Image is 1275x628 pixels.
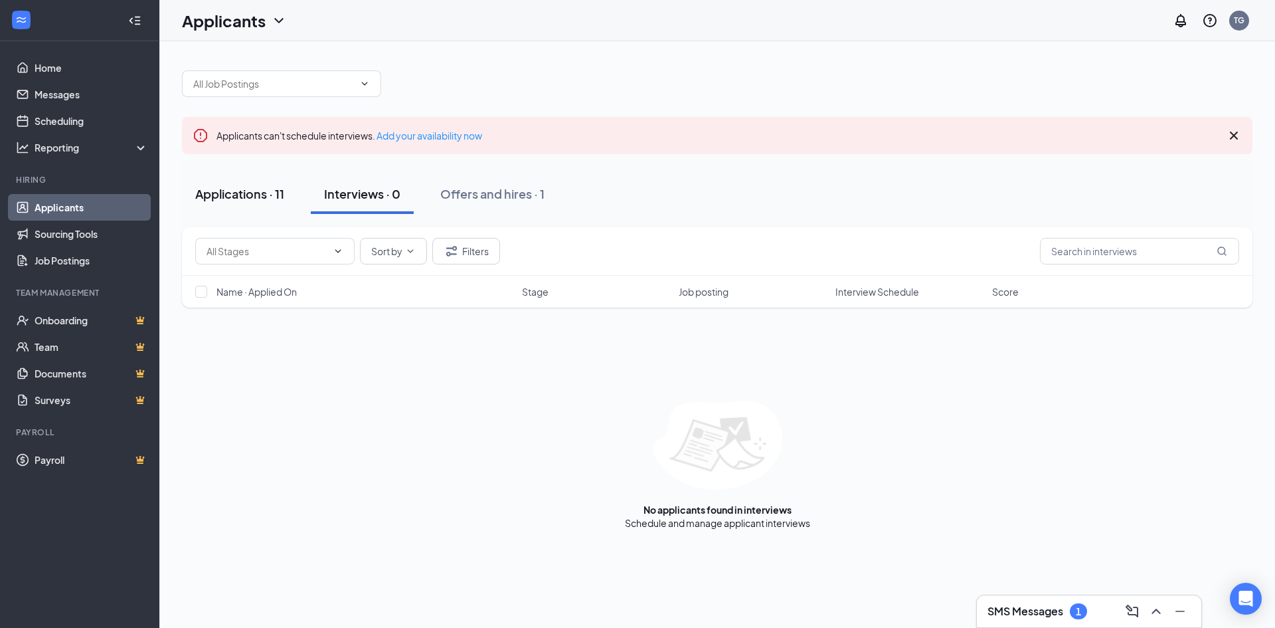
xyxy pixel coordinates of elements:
a: DocumentsCrown [35,360,148,387]
a: Scheduling [35,108,148,134]
img: empty-state [653,401,782,490]
svg: Filter [444,243,460,259]
div: Reporting [35,141,149,154]
svg: Collapse [128,14,141,27]
svg: QuestionInfo [1202,13,1218,29]
span: Name · Applied On [216,285,297,298]
a: Home [35,54,148,81]
svg: ComposeMessage [1124,603,1140,619]
div: No applicants found in interviews [643,503,792,516]
div: Schedule and manage applicant interviews [625,516,810,530]
h1: Applicants [182,9,266,32]
div: TG [1234,15,1244,26]
svg: ChevronDown [405,246,416,257]
span: Job posting [679,285,728,298]
svg: Minimize [1172,603,1188,619]
svg: ChevronDown [333,246,343,257]
span: Score [992,285,1019,298]
span: Stage [522,285,549,298]
svg: ChevronDown [359,78,370,89]
div: Offers and hires · 1 [440,185,545,202]
div: Open Intercom Messenger [1230,583,1262,615]
svg: MagnifyingGlass [1217,246,1227,257]
div: Payroll [16,427,145,438]
button: Minimize [1169,601,1191,622]
div: 1 [1076,606,1081,617]
h3: SMS Messages [987,604,1063,619]
div: Team Management [16,287,145,298]
a: Sourcing Tools [35,221,148,247]
div: Interviews · 0 [324,185,400,202]
a: SurveysCrown [35,387,148,413]
button: ChevronUp [1146,601,1167,622]
a: OnboardingCrown [35,307,148,334]
svg: Cross [1226,128,1242,144]
a: Messages [35,81,148,108]
button: Filter Filters [432,238,500,264]
button: Sort byChevronDown [360,238,427,264]
svg: Analysis [16,141,29,154]
svg: WorkstreamLogo [15,13,28,27]
a: PayrollCrown [35,447,148,473]
input: All Stages [207,244,327,259]
svg: Error [193,128,209,144]
input: All Job Postings [193,76,354,91]
div: Applications · 11 [195,185,284,202]
span: Sort by [371,247,402,256]
span: Applicants can't schedule interviews. [216,130,482,142]
a: Add your availability now [377,130,482,142]
span: Interview Schedule [835,285,919,298]
div: Hiring [16,174,145,185]
svg: ChevronDown [271,13,287,29]
a: TeamCrown [35,334,148,360]
input: Search in interviews [1040,238,1239,264]
svg: ChevronUp [1148,603,1164,619]
button: ComposeMessage [1122,601,1143,622]
a: Applicants [35,194,148,221]
a: Job Postings [35,247,148,274]
svg: Notifications [1173,13,1189,29]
